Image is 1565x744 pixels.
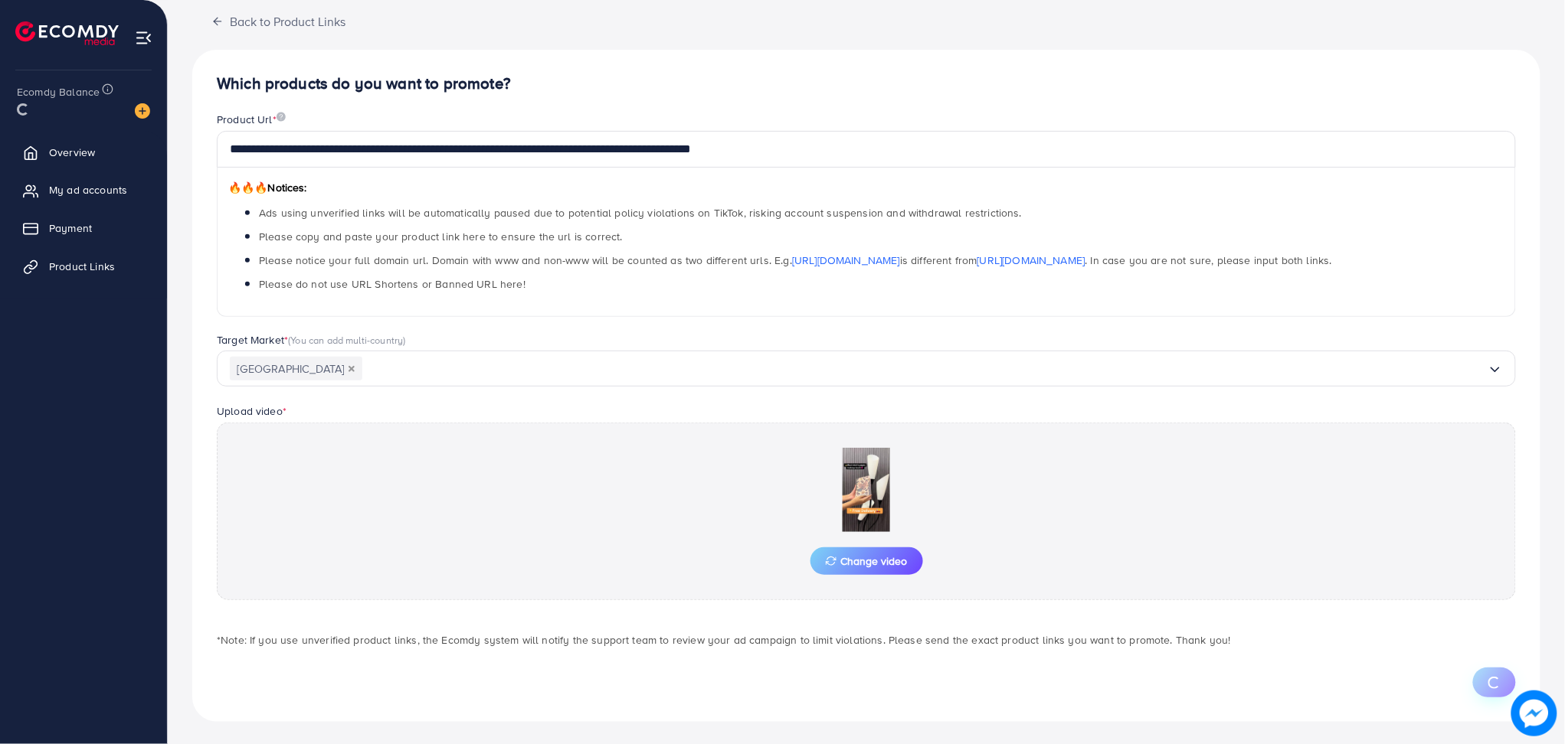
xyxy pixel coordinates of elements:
[217,332,406,348] label: Target Market
[49,259,115,274] span: Product Links
[217,74,1516,93] h4: Which products do you want to promote?
[11,213,156,243] a: Payment
[217,112,286,127] label: Product Url
[135,29,152,47] img: menu
[217,403,286,419] label: Upload video
[826,556,908,566] span: Change video
[49,145,95,160] span: Overview
[259,276,525,292] span: Please do not use URL Shortens or Banned URL here!
[11,137,156,168] a: Overview
[259,229,623,244] span: Please copy and paste your product link here to ensure the url is correct.
[1511,690,1557,736] img: image
[790,448,943,532] img: Preview Image
[259,253,1332,268] span: Please notice your full domain url. Domain with www and non-www will be counted as two different ...
[49,220,92,236] span: Payment
[230,357,362,380] span: [GEOGRAPHIC_DATA]
[135,103,150,119] img: image
[228,180,307,195] span: Notices:
[362,357,1488,380] input: Search for option
[277,112,286,122] img: image
[217,351,1516,387] div: Search for option
[288,333,405,347] span: (You can add multi-country)
[977,253,1085,268] a: [URL][DOMAIN_NAME]
[192,5,365,38] button: Back to Product Links
[17,84,100,100] span: Ecomdy Balance
[348,365,355,373] button: Deselect Pakistan
[217,631,1516,649] p: *Note: If you use unverified product links, the Ecomdy system will notify the support team to rev...
[11,175,156,205] a: My ad accounts
[792,253,900,268] a: [URL][DOMAIN_NAME]
[259,205,1022,220] span: Ads using unverified links will be automatically paused due to potential policy violations on Tik...
[15,21,119,45] img: logo
[810,547,923,575] button: Change video
[11,251,156,282] a: Product Links
[49,182,127,197] span: My ad accounts
[228,180,267,195] span: 🔥🔥🔥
